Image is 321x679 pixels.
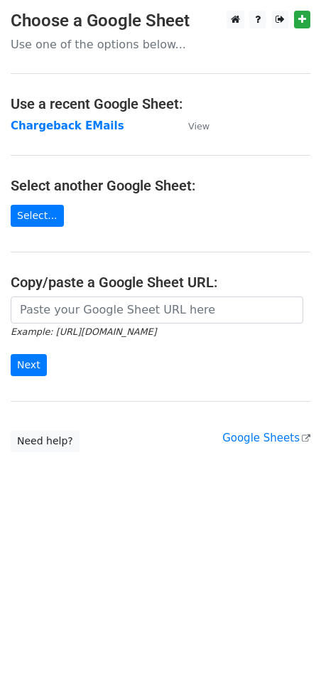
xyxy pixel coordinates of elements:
p: Use one of the options below... [11,37,310,52]
small: Example: [URL][DOMAIN_NAME] [11,326,156,337]
h4: Copy/paste a Google Sheet URL: [11,274,310,291]
input: Next [11,354,47,376]
input: Paste your Google Sheet URL here [11,296,303,324]
h4: Use a recent Google Sheet: [11,95,310,112]
a: Select... [11,205,64,227]
a: Need help? [11,430,80,452]
a: Google Sheets [222,432,310,444]
h4: Select another Google Sheet: [11,177,310,194]
a: View [174,119,210,132]
h3: Choose a Google Sheet [11,11,310,31]
a: Chargeback EMails [11,119,124,132]
small: View [188,121,210,132]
